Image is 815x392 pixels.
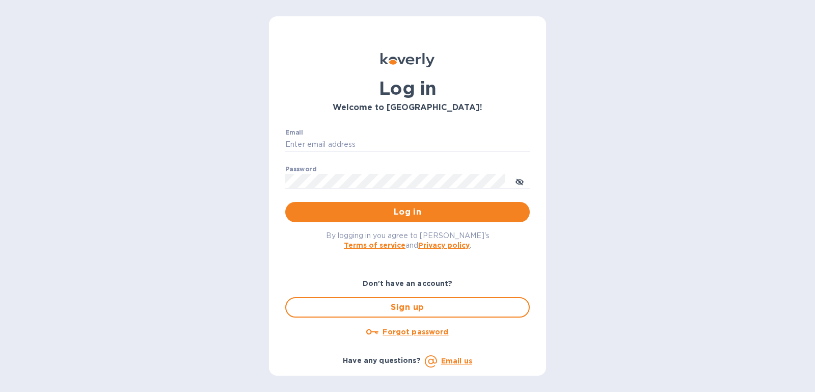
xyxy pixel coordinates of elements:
[285,137,530,152] input: Enter email address
[381,53,434,67] img: Koverly
[285,166,316,172] label: Password
[285,129,303,136] label: Email
[285,103,530,113] h3: Welcome to [GEOGRAPHIC_DATA]!
[285,297,530,318] button: Sign up
[285,202,530,222] button: Log in
[294,301,521,313] span: Sign up
[441,357,472,365] a: Email us
[363,279,453,288] b: Don't have an account?
[293,206,522,218] span: Log in
[383,328,448,336] u: Forgot password
[418,241,470,249] a: Privacy policy
[326,231,490,249] span: By logging in you agree to [PERSON_NAME]'s and .
[509,171,530,191] button: toggle password visibility
[343,356,421,364] b: Have any questions?
[344,241,405,249] a: Terms of service
[285,77,530,99] h1: Log in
